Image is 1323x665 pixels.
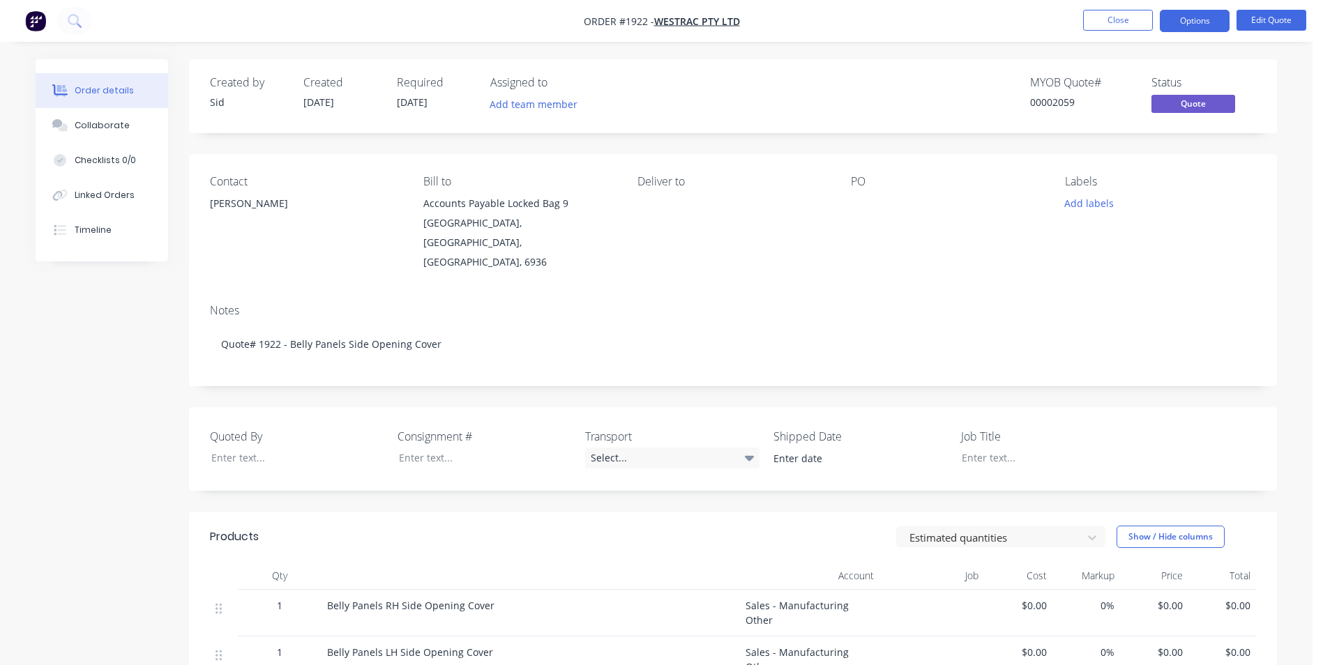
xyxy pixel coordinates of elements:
[740,590,879,636] div: Sales - Manufacturing Other
[36,108,168,143] button: Collaborate
[1030,95,1135,109] div: 00002059
[423,213,614,272] div: [GEOGRAPHIC_DATA], [GEOGRAPHIC_DATA], [GEOGRAPHIC_DATA], 6936
[210,528,259,545] div: Products
[990,645,1047,659] span: $0.00
[585,448,759,468] div: Select...
[397,95,428,109] span: [DATE]
[210,175,401,188] div: Contact
[327,599,494,612] span: Belly Panels RH Side Opening Cover
[210,194,401,238] div: [PERSON_NAME]
[1188,562,1257,590] div: Total
[1126,645,1183,659] span: $0.00
[1058,645,1115,659] span: 0%
[740,562,879,590] div: Account
[303,76,380,89] div: Created
[398,428,572,445] label: Consignment #
[75,224,112,236] div: Timeline
[1160,10,1230,32] button: Options
[210,428,384,445] label: Quoted By
[238,562,322,590] div: Qty
[584,15,654,28] span: Order #1922 -
[36,178,168,213] button: Linked Orders
[210,304,1256,317] div: Notes
[36,213,168,247] button: Timeline
[210,194,401,213] div: [PERSON_NAME]
[764,448,937,469] input: Enter date
[585,428,759,445] label: Transport
[851,175,1042,188] div: PO
[397,76,474,89] div: Required
[1237,10,1306,31] button: Edit Quote
[210,95,287,109] div: Sid
[1057,194,1121,213] button: Add labels
[36,143,168,178] button: Checklists 0/0
[1120,562,1188,590] div: Price
[1126,598,1183,613] span: $0.00
[1083,10,1153,31] button: Close
[75,84,134,97] div: Order details
[36,73,168,108] button: Order details
[303,95,334,109] span: [DATE]
[423,194,614,272] div: Accounts Payable Locked Bag 9[GEOGRAPHIC_DATA], [GEOGRAPHIC_DATA], [GEOGRAPHIC_DATA], 6936
[277,598,282,613] span: 1
[1151,95,1235,112] span: Quote
[654,15,740,28] a: WesTrac Pty Ltd
[1151,76,1256,89] div: Status
[1194,645,1251,659] span: $0.00
[490,76,630,89] div: Assigned to
[984,562,1052,590] div: Cost
[25,10,46,31] img: Factory
[75,119,130,132] div: Collaborate
[483,95,585,114] button: Add team member
[210,323,1256,365] div: Quote# 1922 - Belly Panels Side Opening Cover
[75,189,135,201] div: Linked Orders
[423,175,614,188] div: Bill to
[773,428,948,445] label: Shipped Date
[1194,598,1251,613] span: $0.00
[1058,598,1115,613] span: 0%
[961,428,1135,445] label: Job Title
[210,76,287,89] div: Created by
[1030,76,1135,89] div: MYOB Quote #
[423,194,614,213] div: Accounts Payable Locked Bag 9
[1117,526,1225,548] button: Show / Hide columns
[75,154,136,167] div: Checklists 0/0
[327,645,493,659] span: Belly Panels LH Side Opening Cover
[879,562,984,590] div: Job
[1065,175,1256,188] div: Labels
[990,598,1047,613] span: $0.00
[490,95,585,114] button: Add team member
[277,645,282,659] span: 1
[637,175,829,188] div: Deliver to
[1052,562,1121,590] div: Markup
